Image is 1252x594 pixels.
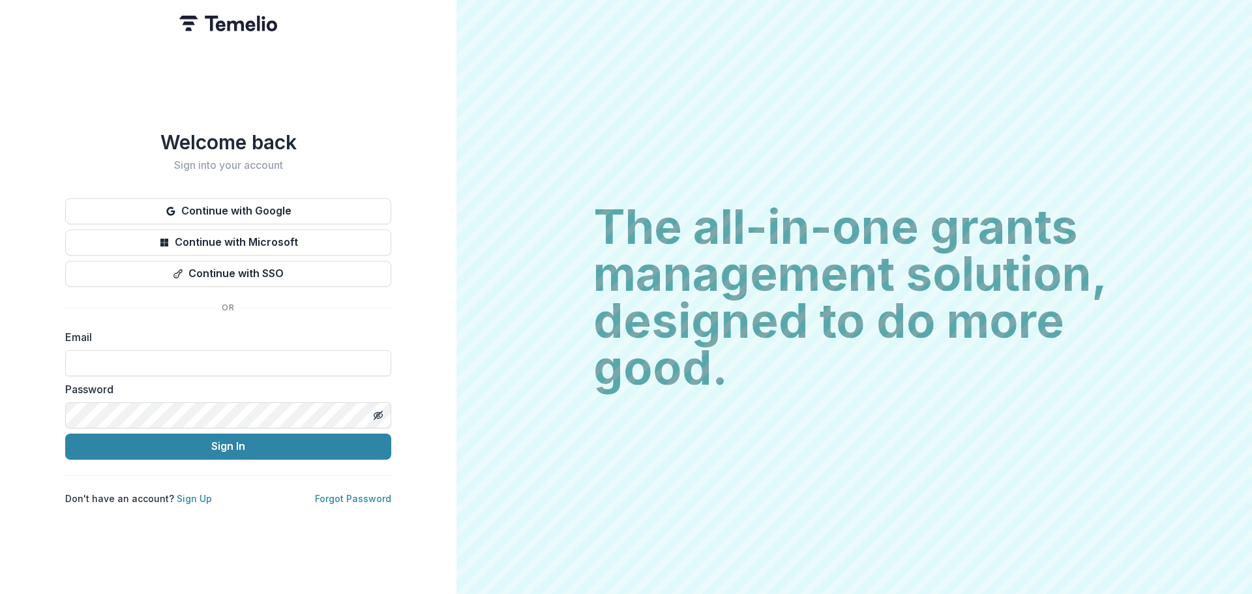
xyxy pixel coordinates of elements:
button: Continue with SSO [65,261,391,287]
h1: Welcome back [65,130,391,154]
h2: Sign into your account [65,159,391,171]
button: Continue with Google [65,198,391,224]
p: Don't have an account? [65,492,212,505]
button: Toggle password visibility [368,405,389,426]
a: Forgot Password [315,493,391,504]
label: Password [65,381,383,397]
label: Email [65,329,383,345]
a: Sign Up [177,493,212,504]
button: Sign In [65,434,391,460]
button: Continue with Microsoft [65,230,391,256]
img: Temelio [179,16,277,31]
